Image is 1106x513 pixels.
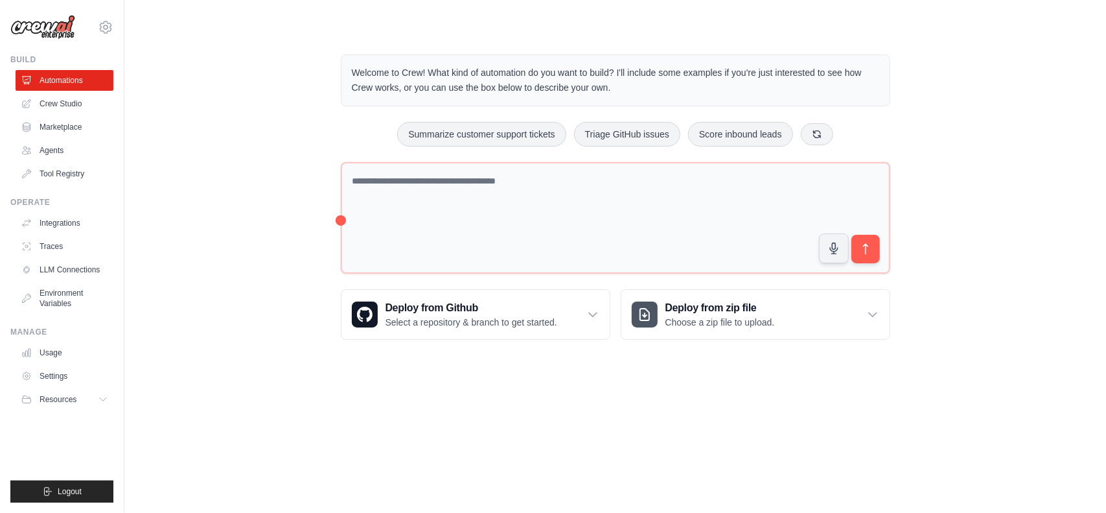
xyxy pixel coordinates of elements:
a: Crew Studio [16,93,113,114]
button: Score inbound leads [688,122,793,147]
a: Usage [16,342,113,363]
div: Build [10,54,113,65]
h3: Deploy from zip file [665,300,775,316]
a: Settings [16,366,113,387]
a: Traces [16,236,113,257]
a: Tool Registry [16,163,113,184]
div: Operate [10,197,113,208]
button: Resources [16,389,113,410]
p: Select a repository & branch to get started. [386,316,557,329]
h3: Deploy from Github [386,300,557,316]
p: Welcome to Crew! What kind of automation do you want to build? I'll include some examples if you'... [352,66,879,95]
span: Resources [40,394,76,405]
a: Automations [16,70,113,91]
a: LLM Connections [16,259,113,280]
span: Logout [58,486,82,497]
a: Marketplace [16,117,113,137]
p: Choose a zip file to upload. [665,316,775,329]
a: Agents [16,140,113,161]
a: Environment Variables [16,283,113,314]
button: Summarize customer support tickets [397,122,566,147]
button: Logout [10,481,113,503]
button: Triage GitHub issues [574,122,680,147]
img: Logo [10,15,75,40]
a: Integrations [16,213,113,233]
div: Manage [10,327,113,337]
